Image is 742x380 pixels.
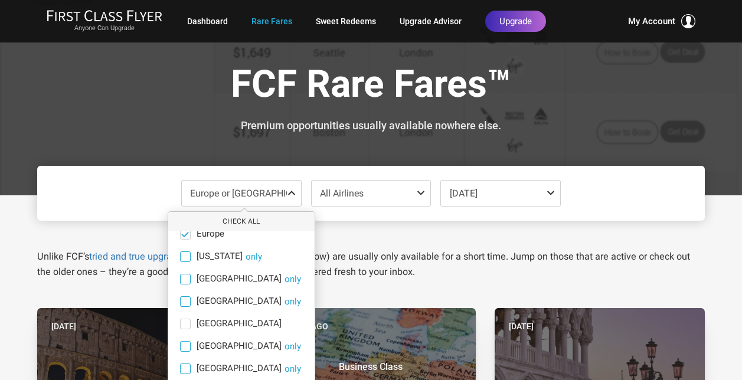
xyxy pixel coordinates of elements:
[197,229,224,240] span: Europe
[485,11,546,32] a: Upgrade
[47,9,162,22] img: First Class Flyer
[251,11,292,32] a: Rare Fares
[316,11,376,32] a: Sweet Redeems
[46,64,696,109] h1: FCF Rare Fares™
[285,274,301,284] button: [GEOGRAPHIC_DATA]
[320,188,364,199] span: All Airlines
[628,14,675,28] span: My Account
[89,251,227,262] a: tried and true upgrade strategies
[190,188,321,199] span: Europe or [GEOGRAPHIC_DATA]
[285,341,301,352] button: [GEOGRAPHIC_DATA]
[46,120,696,132] h3: Premium opportunities usually available nowhere else.
[297,361,444,373] small: Business Class
[187,11,228,32] a: Dashboard
[47,24,162,32] small: Anyone Can Upgrade
[197,319,282,329] span: [GEOGRAPHIC_DATA]
[47,9,162,33] a: First Class FlyerAnyone Can Upgrade
[197,251,243,262] span: [US_STATE]
[450,188,478,199] span: [DATE]
[400,11,462,32] a: Upgrade Advisor
[285,363,301,374] button: [GEOGRAPHIC_DATA]
[168,212,315,231] button: Check All
[628,14,695,28] button: My Account
[285,296,301,307] button: [GEOGRAPHIC_DATA]
[197,296,282,307] span: [GEOGRAPHIC_DATA]
[197,363,282,374] span: [GEOGRAPHIC_DATA]
[509,320,534,333] time: [DATE]
[37,249,705,280] p: Unlike FCF’s , our Daily Alerts (below) are usually only available for a short time. Jump on thos...
[197,341,282,352] span: [GEOGRAPHIC_DATA]
[246,251,262,262] button: [US_STATE]
[51,320,76,333] time: [DATE]
[197,274,282,284] span: [GEOGRAPHIC_DATA]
